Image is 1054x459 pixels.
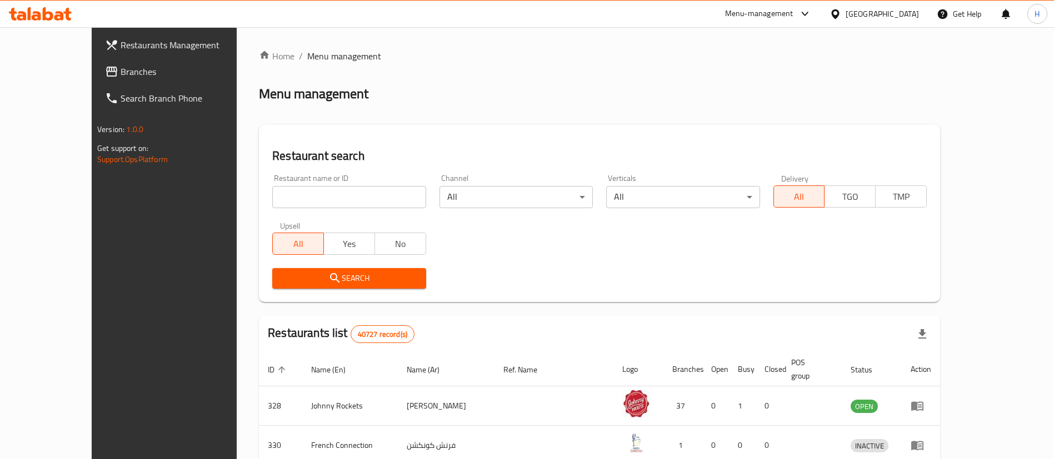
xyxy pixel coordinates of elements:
th: Open [702,352,729,386]
div: Menu [911,399,931,412]
span: Ref. Name [503,363,552,376]
td: 37 [663,386,702,426]
span: No [379,236,422,252]
li: / [299,49,303,63]
div: [GEOGRAPHIC_DATA] [846,8,919,20]
span: 40727 record(s) [351,329,414,340]
span: 1.0.0 [126,122,143,137]
th: Closed [756,352,782,386]
th: Branches [663,352,702,386]
button: No [374,233,426,255]
span: POS group [791,356,828,382]
button: All [272,233,324,255]
nav: breadcrumb [259,49,940,63]
a: Branches [96,58,268,85]
span: Search Branch Phone [121,92,259,105]
td: 0 [702,386,729,426]
a: Search Branch Phone [96,85,268,112]
span: Status [851,363,887,376]
a: Home [259,49,294,63]
span: Menu management [307,49,381,63]
button: TMP [875,185,927,208]
span: Name (Ar) [407,363,454,376]
div: All [606,186,760,208]
span: OPEN [851,400,878,413]
div: Menu [911,438,931,452]
span: Version: [97,122,124,137]
label: Delivery [781,174,809,182]
td: 0 [756,386,782,426]
button: Yes [323,233,375,255]
img: French Connection [622,429,650,457]
span: Name (En) [311,363,360,376]
span: H [1035,8,1040,20]
span: All [277,236,319,252]
h2: Menu management [259,85,368,103]
h2: Restaurant search [272,148,927,164]
span: TMP [880,189,922,205]
span: INACTIVE [851,440,888,452]
span: Search [281,271,417,285]
div: All [439,186,593,208]
button: TGO [824,185,876,208]
th: Busy [729,352,756,386]
h2: Restaurants list [268,325,414,343]
a: Restaurants Management [96,32,268,58]
td: Johnny Rockets [302,386,398,426]
span: All [778,189,821,205]
span: TGO [829,189,871,205]
label: Upsell [280,221,301,229]
div: Export file [909,321,936,347]
div: Total records count [351,325,414,343]
td: 328 [259,386,302,426]
span: Restaurants Management [121,38,259,52]
td: [PERSON_NAME] [398,386,494,426]
th: Action [902,352,940,386]
td: 1 [729,386,756,426]
span: ID [268,363,289,376]
span: Get support on: [97,141,148,155]
button: All [773,185,825,208]
a: Support.OpsPlatform [97,152,168,167]
span: Branches [121,65,259,78]
div: INACTIVE [851,439,888,452]
input: Search for restaurant name or ID.. [272,186,426,208]
span: Yes [328,236,371,252]
button: Search [272,268,426,289]
div: Menu-management [725,7,793,21]
img: Johnny Rockets [622,390,650,417]
th: Logo [613,352,663,386]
